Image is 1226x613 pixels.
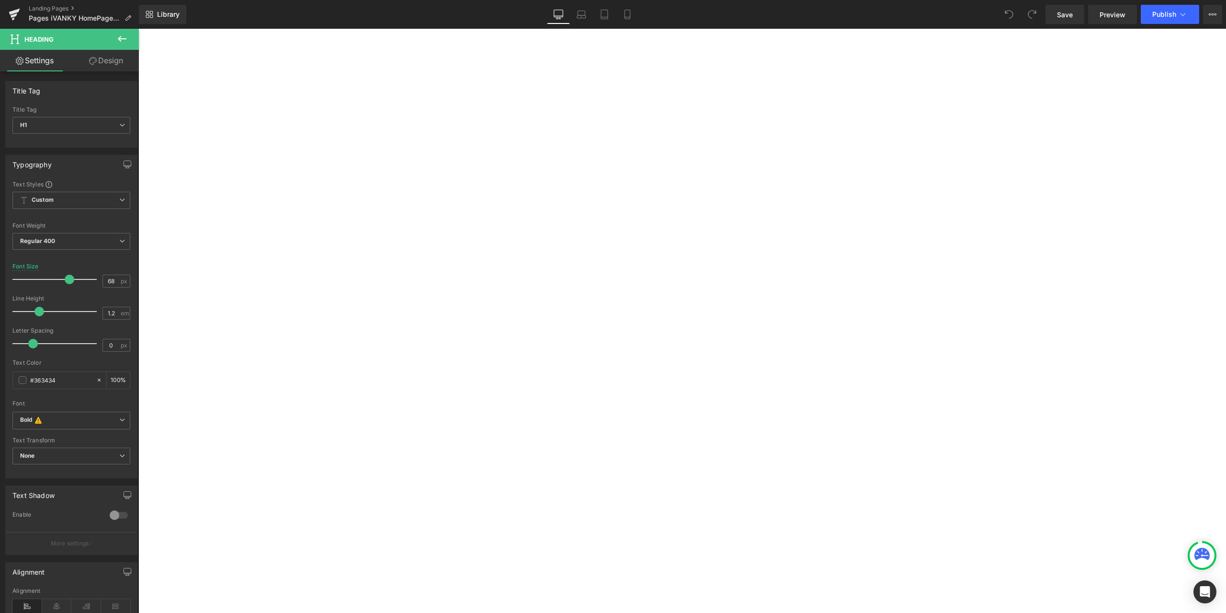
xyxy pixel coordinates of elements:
[30,375,91,385] input: Color
[593,5,616,24] a: Tablet
[139,5,186,24] a: New Library
[12,486,55,499] div: Text Shadow
[71,50,141,71] a: Design
[1022,5,1042,24] button: Redo
[12,263,39,270] div: Font Size
[12,437,130,444] div: Text Transform
[107,372,130,389] div: %
[12,359,130,366] div: Text Color
[29,14,121,22] span: Pages iVANKY HomePage 2024 V2
[1100,10,1125,20] span: Preview
[1203,5,1222,24] button: More
[20,452,35,459] b: None
[20,416,33,426] i: Bold
[1088,5,1137,24] a: Preview
[12,155,52,169] div: Typography
[20,121,27,128] b: H1
[12,400,130,407] div: Font
[616,5,639,24] a: Mobile
[1193,580,1216,603] div: Open Intercom Messenger
[6,532,137,555] button: More settings
[157,10,180,19] span: Library
[29,5,139,12] a: Landing Pages
[12,222,130,229] div: Font Weight
[12,295,130,302] div: Line Height
[12,511,100,521] div: Enable
[12,180,130,188] div: Text Styles
[32,196,54,204] b: Custom
[1152,11,1176,18] span: Publish
[12,81,41,95] div: Title Tag
[121,278,129,284] span: px
[1057,10,1073,20] span: Save
[999,5,1019,24] button: Undo
[12,588,130,594] div: Alignment
[12,106,130,113] div: Title Tag
[121,310,129,316] span: em
[12,327,130,334] div: Letter Spacing
[12,563,45,576] div: Alignment
[1141,5,1199,24] button: Publish
[24,35,54,43] span: Heading
[20,237,56,244] b: Regular 400
[547,5,570,24] a: Desktop
[570,5,593,24] a: Laptop
[121,342,129,348] span: px
[51,539,89,548] p: More settings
